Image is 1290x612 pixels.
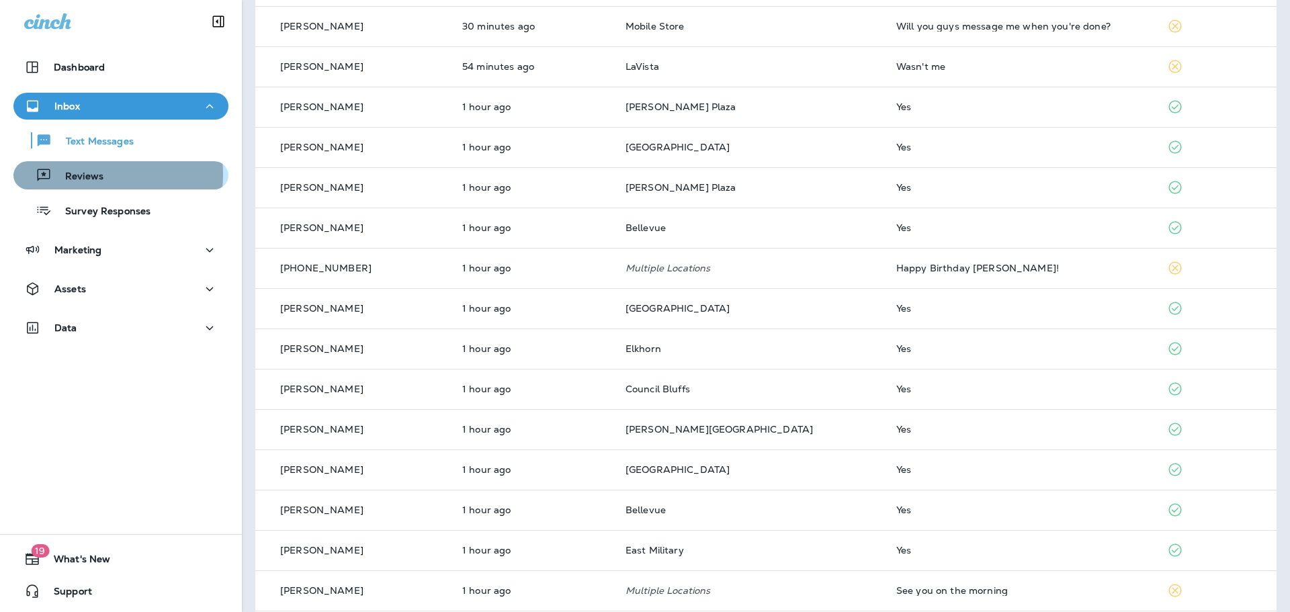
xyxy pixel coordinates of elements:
div: Yes [896,424,1146,435]
span: [PERSON_NAME] Plaza [626,181,736,193]
div: Yes [896,384,1146,394]
div: Yes [896,101,1146,112]
div: Yes [896,222,1146,233]
span: 19 [31,544,49,558]
p: Aug 26, 2025 09:40 AM [462,101,604,112]
span: Mobile Store [626,20,685,32]
button: Collapse Sidebar [200,8,237,35]
p: Aug 26, 2025 09:02 AM [462,424,604,435]
button: Inbox [13,93,228,120]
p: Data [54,322,77,333]
p: Aug 26, 2025 09:06 AM [462,303,604,314]
div: Yes [896,545,1146,556]
button: Assets [13,275,228,302]
button: Reviews [13,161,228,189]
p: [PERSON_NAME] [280,545,363,556]
p: Multiple Locations [626,585,875,596]
p: Marketing [54,245,101,255]
p: [PERSON_NAME] [280,505,363,515]
span: [GEOGRAPHIC_DATA] [626,141,730,153]
p: [PERSON_NAME] [280,142,363,152]
p: Aug 26, 2025 09:08 AM [462,263,604,273]
p: Aug 26, 2025 09:55 AM [462,61,604,72]
p: Aug 26, 2025 09:18 AM [462,182,604,193]
p: Text Messages [52,136,134,148]
span: Support [40,586,92,602]
span: What's New [40,554,110,570]
p: Inbox [54,101,80,112]
p: [PHONE_NUMBER] [280,263,372,273]
button: Data [13,314,228,341]
span: [GEOGRAPHIC_DATA] [626,302,730,314]
p: Dashboard [54,62,105,73]
span: [GEOGRAPHIC_DATA] [626,464,730,476]
span: LaVista [626,60,659,73]
span: [PERSON_NAME][GEOGRAPHIC_DATA] [626,423,813,435]
p: Aug 26, 2025 09:02 AM [462,464,604,475]
p: Aug 26, 2025 09:01 AM [462,585,604,596]
p: Assets [54,283,86,294]
button: Survey Responses [13,196,228,224]
div: Will you guys message me when you're done? [896,21,1146,32]
p: Aug 26, 2025 09:11 AM [462,222,604,233]
div: Yes [896,182,1146,193]
div: See you on the morning [896,585,1146,596]
button: 19What's New [13,545,228,572]
p: [PERSON_NAME] [280,222,363,233]
p: [PERSON_NAME] [280,61,363,72]
div: Happy Birthday Cam! [896,263,1146,273]
p: Reviews [52,171,103,183]
p: [PERSON_NAME] [280,585,363,596]
p: [PERSON_NAME] [280,343,363,354]
div: Yes [896,142,1146,152]
span: Bellevue [626,222,666,234]
div: Yes [896,303,1146,314]
button: Marketing [13,236,228,263]
p: [PERSON_NAME] [280,101,363,112]
p: [PERSON_NAME] [280,303,363,314]
span: Bellevue [626,504,666,516]
div: Yes [896,343,1146,354]
p: [PERSON_NAME] [280,21,363,32]
p: Aug 26, 2025 09:01 AM [462,545,604,556]
button: Support [13,578,228,605]
button: Text Messages [13,126,228,155]
p: Aug 26, 2025 09:22 AM [462,142,604,152]
span: [PERSON_NAME] Plaza [626,101,736,113]
div: Yes [896,505,1146,515]
button: Dashboard [13,54,228,81]
span: Council Bluffs [626,383,690,395]
div: Wasn't me [896,61,1146,72]
p: [PERSON_NAME] [280,424,363,435]
p: Survey Responses [52,206,150,218]
p: [PERSON_NAME] [280,182,363,193]
p: Aug 26, 2025 10:19 AM [462,21,604,32]
p: Multiple Locations [626,263,875,273]
span: East Military [626,544,684,556]
span: Elkhorn [626,343,661,355]
div: Yes [896,464,1146,475]
p: Aug 26, 2025 09:03 AM [462,384,604,394]
p: [PERSON_NAME] [280,464,363,475]
p: Aug 26, 2025 09:03 AM [462,343,604,354]
p: Aug 26, 2025 09:01 AM [462,505,604,515]
p: [PERSON_NAME] [280,384,363,394]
